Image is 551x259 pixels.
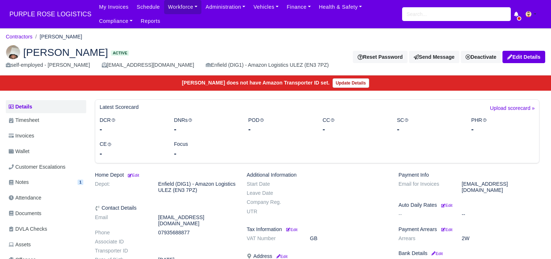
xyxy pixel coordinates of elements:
[168,140,243,159] div: Focus
[393,181,456,193] dt: Email for Invoices
[456,235,545,242] dd: 2W
[471,124,535,134] div: -
[206,61,329,69] div: Enfield (DIG1) - Amazon Logistics ULEZ (EN3 7PZ)
[6,100,86,114] a: Details
[78,180,83,185] span: 1
[409,51,459,63] a: Send Message
[102,61,194,69] div: [EMAIL_ADDRESS][DOMAIN_NAME]
[89,181,153,193] dt: Depot:
[6,222,86,236] a: DVLA Checks
[89,214,153,227] dt: Email
[441,203,452,207] small: Edit
[430,250,443,256] a: Edit
[89,239,153,245] dt: Associate ID
[305,235,393,242] dd: GB
[95,172,236,178] h6: Home Depot
[168,116,243,135] div: DNRs
[398,172,539,178] h6: Payment Info
[490,104,535,116] a: Upload scorecard »
[9,178,29,186] span: Notes
[6,175,86,189] a: Notes 1
[441,227,452,232] small: Edit
[6,206,86,221] a: Documents
[243,116,317,135] div: POD
[398,202,539,208] h6: Auto Daily Rates
[89,230,153,236] dt: Phone
[440,202,452,208] a: Edit
[6,144,86,159] a: Wallet
[6,191,86,205] a: Attendance
[89,248,153,254] dt: Transporter ID
[322,124,386,134] div: -
[286,227,297,232] small: Edit
[456,211,545,218] dd: --
[248,124,312,134] div: -
[100,124,163,134] div: -
[241,235,305,242] dt: VAT Number
[247,172,388,178] h6: Additional Information
[127,172,139,178] a: Edit
[241,181,305,187] dt: Start Date
[393,235,456,242] dt: Arrears
[502,51,545,63] a: Edit Details
[398,226,539,233] h6: Payment Arrears
[153,214,241,227] dd: [EMAIL_ADDRESS][DOMAIN_NAME]
[137,14,164,28] a: Reports
[9,163,66,171] span: Customer Escalations
[461,51,501,63] a: Deactivate
[6,160,86,174] a: Customer Escalations
[9,147,29,156] span: Wallet
[23,47,108,57] span: [PERSON_NAME]
[6,34,33,40] a: Contractors
[94,116,168,135] div: DCR
[6,61,90,69] div: self-employed - [PERSON_NAME]
[153,230,241,236] dd: 07935688877
[430,251,443,256] small: Edit
[392,116,466,135] div: SC
[9,116,39,124] span: Timesheet
[9,132,34,140] span: Invoices
[174,148,237,159] div: -
[275,253,287,259] a: Edit
[398,250,539,256] h6: Bank Details
[153,181,241,193] dd: Enfield (DIG1) - Amazon Logistics ULEZ (EN3 7PZ)
[9,194,41,202] span: Attendance
[100,148,163,159] div: -
[285,226,297,232] a: Edit
[440,226,452,232] a: Edit
[94,140,168,159] div: CE
[9,225,47,233] span: DVLA Checks
[127,173,139,177] small: Edit
[111,50,129,56] span: Active
[100,104,139,110] h6: Latest Scorecard
[6,129,86,143] a: Invoices
[9,209,41,218] span: Documents
[33,33,82,41] li: [PERSON_NAME]
[466,116,540,135] div: PHR
[247,226,388,233] h6: Tax Information
[174,124,237,134] div: -
[275,254,287,259] small: Edit
[456,181,545,193] dd: [EMAIL_ADDRESS][DOMAIN_NAME]
[0,39,551,75] div: Dianni Scarborough
[95,205,236,211] h6: Contact Details
[6,238,86,252] a: Assets
[317,116,391,135] div: CC
[9,240,31,249] span: Assets
[402,7,511,21] input: Search...
[393,211,456,218] dt: --
[95,14,137,28] a: Compliance
[353,51,407,63] button: Reset Password
[241,190,305,196] dt: Leave Date
[6,7,95,21] a: PURPLE ROSE LOGISTICS
[6,113,86,127] a: Timesheet
[333,78,369,88] a: Update Details
[397,124,460,134] div: -
[241,209,305,215] dt: UTR
[241,199,305,205] dt: Company Reg.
